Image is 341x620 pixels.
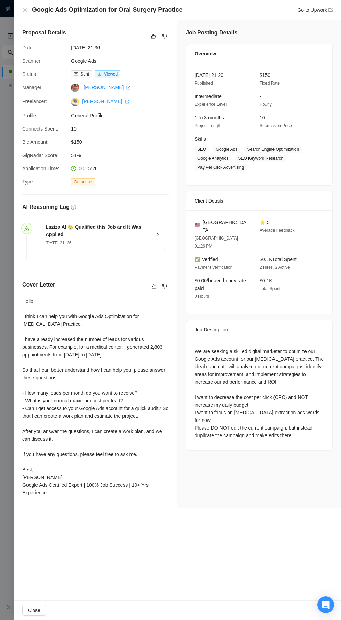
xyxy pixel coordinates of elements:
span: send [24,226,29,231]
span: export [126,86,130,90]
span: Google Analytics [195,155,231,162]
span: [DATE] 21: 36 [46,241,71,245]
span: 10 [260,115,265,120]
span: mail [74,72,78,76]
a: Go to Upworkexport [297,7,333,13]
span: 51% [71,151,175,159]
span: $0.1K Total Spent [260,257,297,262]
span: like [152,283,157,289]
span: dislike [162,283,167,289]
span: Connects Spent: [22,126,58,132]
span: Submission Price [260,123,292,128]
h5: Laziza AI 👑 Qualified this Job and It Was Applied [46,223,152,238]
span: Date: [22,45,34,50]
span: Intermediate [195,94,222,99]
span: - [260,94,261,99]
span: Search Engine Optimization [244,146,302,153]
span: [DATE] 21:36 [71,44,175,52]
span: $0.00/hr avg hourly rate paid [195,278,246,291]
span: Type: [22,179,34,185]
span: $150 [71,138,175,146]
span: Bid Amount: [22,139,49,145]
span: Overview [195,50,216,57]
span: question-circle [71,205,76,210]
span: dislike [162,33,167,39]
span: export [328,8,333,12]
span: Payment Verification [195,265,232,270]
a: [PERSON_NAME] export [82,99,129,104]
h4: Google Ads Optimization for Oral Surgery Practice [32,6,182,14]
span: eye [97,72,102,76]
span: SEO [195,146,209,153]
span: Project Length [195,123,221,128]
h5: AI Reasoning Log [22,203,70,211]
span: SEO Keyword Research [235,155,286,162]
span: GigRadar Score: [22,152,58,158]
h5: Job Posting Details [186,29,237,37]
span: Hourly [260,102,272,107]
span: right [156,233,160,237]
span: ✅ Verified [195,257,218,262]
span: [DATE] 21:20 [195,72,223,78]
span: Application Time: [22,166,60,171]
span: Average Feedback [260,228,295,233]
div: Open Intercom Messenger [317,596,334,613]
button: Close [22,7,28,13]
span: Profile: [22,113,38,118]
h5: Cover Letter [22,281,55,289]
span: Published [195,81,213,86]
span: Pay Per Click Advertising [195,164,247,171]
span: Experience Level [195,102,227,107]
div: Hello, I think I can help you with Google Ads Optimization for [MEDICAL_DATA] Practice. I have al... [22,297,169,496]
span: ⭐ 5 [260,220,270,225]
span: Close [28,606,40,614]
span: Scanner: [22,58,42,64]
span: clock-circle [71,166,76,171]
span: Manager: [22,85,43,90]
button: Close [22,605,46,616]
span: 1 to 3 months [195,115,224,120]
img: 🇺🇸 [195,222,200,227]
button: like [150,282,158,290]
span: Fixed Rate [260,81,280,86]
span: Skills [195,136,206,142]
button: like [149,32,158,40]
span: [GEOGRAPHIC_DATA] [203,219,248,234]
span: Total Spent [260,286,280,291]
span: export [125,100,129,104]
span: [GEOGRAPHIC_DATA] 01:26 PM [195,236,238,249]
button: dislike [160,282,169,290]
div: Client Details [195,191,324,210]
span: Google Ads [213,146,240,153]
span: 00:15:26 [79,166,98,171]
span: Viewed [104,72,118,77]
h5: Proposal Details [22,29,66,37]
span: Google Ads [71,57,175,65]
span: 0 Hours [195,294,209,299]
span: $0.1K [260,278,272,283]
span: General Profile [71,112,175,119]
span: Outbound [71,178,95,186]
button: dislike [160,32,169,40]
span: Status: [22,71,38,77]
img: c1Jve4-8bI5f_gV8xTrQ4cdU2j0fYWBdk4ZuCBspGHH7KOCFYdG_I0DBs1_jCYNAP0 [71,98,79,106]
span: 10 [71,125,175,133]
span: like [151,33,156,39]
span: Sent [80,72,89,77]
span: close [22,7,28,13]
a: [PERSON_NAME] export [84,85,130,90]
div: We are seeking a skilled digital marketer to optimize our Google Ads account for our [MEDICAL_DAT... [195,347,324,439]
div: Job Description [195,320,324,339]
span: 2 Hires, 2 Active [260,265,290,270]
span: $150 [260,72,270,78]
span: Freelancer: [22,99,47,104]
